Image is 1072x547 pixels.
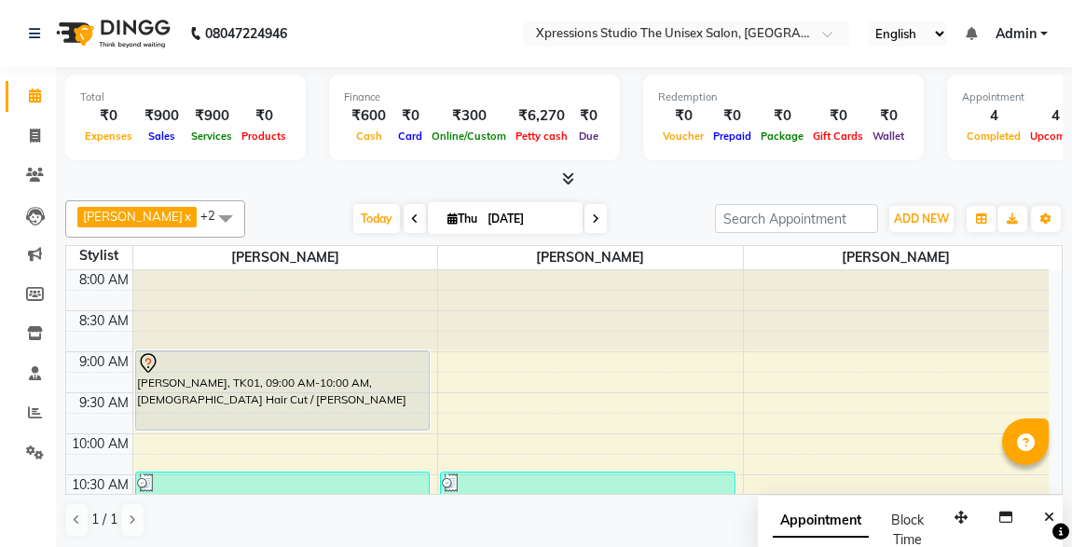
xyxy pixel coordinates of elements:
span: [PERSON_NAME] [133,246,438,269]
div: ₹0 [708,105,756,127]
div: ₹0 [658,105,708,127]
div: ₹0 [80,105,137,127]
div: 4 [962,105,1025,127]
div: 10:30 AM [68,475,132,495]
button: ADD NEW [889,206,954,232]
div: Finance [344,89,605,105]
span: Completed [962,130,1025,143]
span: Due [574,130,603,143]
div: 9:30 AM [76,393,132,413]
span: Petty cash [511,130,572,143]
div: ₹900 [186,105,237,127]
div: 8:30 AM [76,311,132,331]
span: [PERSON_NAME] [744,246,1049,269]
div: ₹0 [808,105,868,127]
input: Search Appointment [715,204,878,233]
span: Card [393,130,427,143]
span: Cash [351,130,387,143]
span: Thu [443,212,482,226]
span: Today [353,204,400,233]
a: x [183,209,191,224]
span: Services [186,130,237,143]
span: Sales [144,130,180,143]
div: 8:00 AM [76,270,132,290]
span: Wallet [868,130,909,143]
div: Total [80,89,291,105]
div: ₹0 [237,105,291,127]
span: [PERSON_NAME] [83,209,183,224]
span: +2 [200,208,229,223]
div: New Contact, TK02, 10:30 AM-11:05 AM, [DEMOGRAPHIC_DATA] Hair Cut [441,472,735,516]
div: 10:00 AM [68,434,132,454]
div: ₹300 [427,105,511,127]
div: Stylist [66,246,132,266]
b: 08047224946 [205,7,287,60]
div: ₹900 [137,105,186,127]
span: Appointment [773,504,869,538]
span: ADD NEW [894,212,949,226]
span: Products [237,130,291,143]
input: 2025-09-04 [482,205,575,233]
span: Package [756,130,808,143]
div: [PERSON_NAME], TK01, 09:00 AM-10:00 AM, [DEMOGRAPHIC_DATA] Hair Cut / [PERSON_NAME] [136,351,430,430]
div: ₹6,270 [511,105,572,127]
iframe: chat widget [994,472,1053,528]
div: Redemption [658,89,909,105]
div: New Contact, TK02, 10:30 AM-11:25 AM, [DEMOGRAPHIC_DATA] Hair Cut ,[DEMOGRAPHIC_DATA] SEVING [136,472,430,543]
span: Admin [996,24,1037,44]
div: ₹0 [572,105,605,127]
span: Online/Custom [427,130,511,143]
span: Gift Cards [808,130,868,143]
div: ₹0 [868,105,909,127]
span: Voucher [658,130,708,143]
div: ₹600 [344,105,393,127]
img: logo [48,7,175,60]
span: 1 / 1 [91,510,117,529]
div: ₹0 [756,105,808,127]
span: [PERSON_NAME] [438,246,743,269]
span: Prepaid [708,130,756,143]
div: 9:00 AM [76,352,132,372]
div: ₹0 [393,105,427,127]
span: Expenses [80,130,137,143]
